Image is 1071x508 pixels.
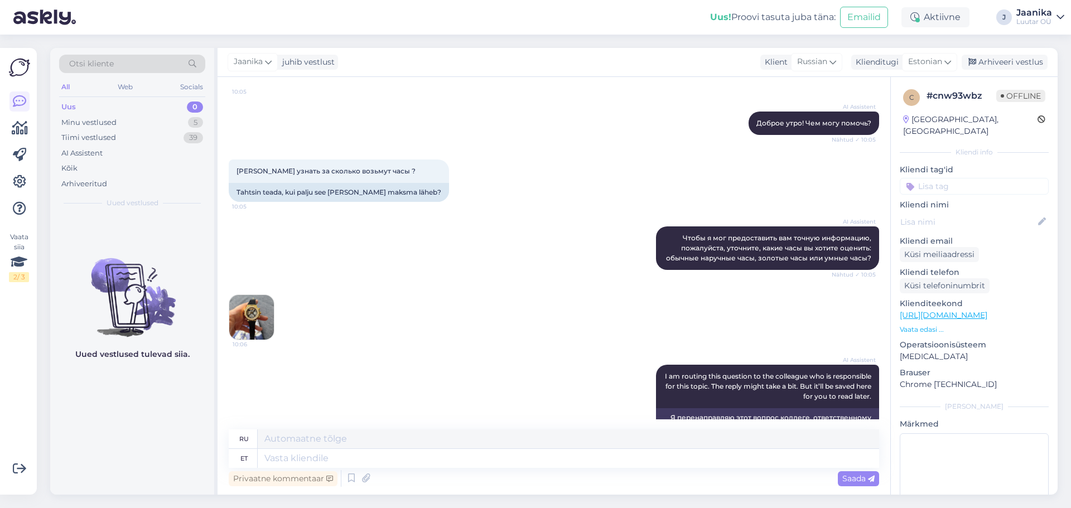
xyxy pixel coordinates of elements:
span: AI Assistent [834,356,876,364]
span: Чтобы я мог предоставить вам точную информацию, пожалуйста, уточните, какие часы вы хотите оценит... [666,234,873,262]
p: Märkmed [900,418,1049,430]
p: Kliendi nimi [900,199,1049,211]
span: c [909,93,914,101]
div: juhib vestlust [278,56,335,68]
b: Uus! [710,12,731,22]
span: Доброе утро! Чем могу помочь? [756,119,871,127]
input: Lisa tag [900,178,1049,195]
p: Uued vestlused tulevad siia. [75,349,190,360]
span: AI Assistent [834,217,876,226]
div: 39 [184,132,203,143]
div: Jaanika [1016,8,1052,17]
span: 10:06 [233,340,274,349]
img: Attachment [229,295,274,340]
div: Kliendi info [900,147,1049,157]
div: All [59,80,72,94]
img: No chats [50,238,214,338]
div: 0 [187,101,203,113]
div: [GEOGRAPHIC_DATA], [GEOGRAPHIC_DATA] [903,114,1038,137]
div: Vaata siia [9,232,29,282]
span: Otsi kliente [69,58,114,70]
div: AI Assistent [61,148,103,159]
img: Askly Logo [9,57,30,78]
span: I am routing this question to the colleague who is responsible for this topic. The reply might ta... [665,372,873,400]
div: Proovi tasuta juba täna: [710,11,836,24]
span: Saada [842,473,875,483]
div: Я перенаправляю этот вопрос коллеге, ответственному за эту тему. Ответ может занять некоторое вре... [656,408,879,457]
span: Nähtud ✓ 10:05 [832,270,876,279]
div: Kõik [61,163,78,174]
div: Uus [61,101,76,113]
p: Vaata edasi ... [900,325,1049,335]
div: Arhiveeritud [61,178,107,190]
span: 10:05 [232,88,274,96]
div: Privaatne kommentaar [229,471,337,486]
div: Socials [178,80,205,94]
span: Jaanika [234,56,263,68]
p: [MEDICAL_DATA] [900,351,1049,362]
div: Klienditugi [851,56,899,68]
p: Brauser [900,367,1049,379]
div: Minu vestlused [61,117,117,128]
span: Nähtud ✓ 10:05 [832,136,876,144]
span: Estonian [908,56,942,68]
p: Chrome [TECHNICAL_ID] [900,379,1049,390]
div: # cnw93wbz [927,89,996,103]
input: Lisa nimi [900,216,1036,228]
button: Emailid [840,7,888,28]
div: [PERSON_NAME] [900,401,1049,412]
a: [URL][DOMAIN_NAME] [900,310,987,320]
div: Arhiveeri vestlus [962,55,1048,70]
div: ru [239,429,249,448]
div: Tahtsin teada, kui palju see [PERSON_NAME] maksma läheb? [229,183,449,202]
span: [PERSON_NAME] узнать за сколько возьмут часы ? [237,167,416,175]
div: Luutar OÜ [1016,17,1052,26]
p: Kliendi tag'id [900,164,1049,176]
div: Klient [760,56,788,68]
div: 5 [188,117,203,128]
span: Offline [996,90,1045,102]
span: AI Assistent [834,103,876,111]
div: Küsi meiliaadressi [900,247,979,262]
p: Kliendi telefon [900,267,1049,278]
span: 10:05 [232,202,274,211]
span: Russian [797,56,827,68]
p: Klienditeekond [900,298,1049,309]
a: JaanikaLuutar OÜ [1016,8,1064,26]
div: J [996,9,1012,25]
div: Küsi telefoninumbrit [900,278,990,293]
div: et [240,449,248,468]
p: Kliendi email [900,235,1049,247]
div: Web [115,80,135,94]
span: Uued vestlused [107,198,158,208]
div: 2 / 3 [9,272,29,282]
div: Aktiivne [901,7,969,27]
p: Operatsioonisüsteem [900,339,1049,351]
div: Tiimi vestlused [61,132,116,143]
